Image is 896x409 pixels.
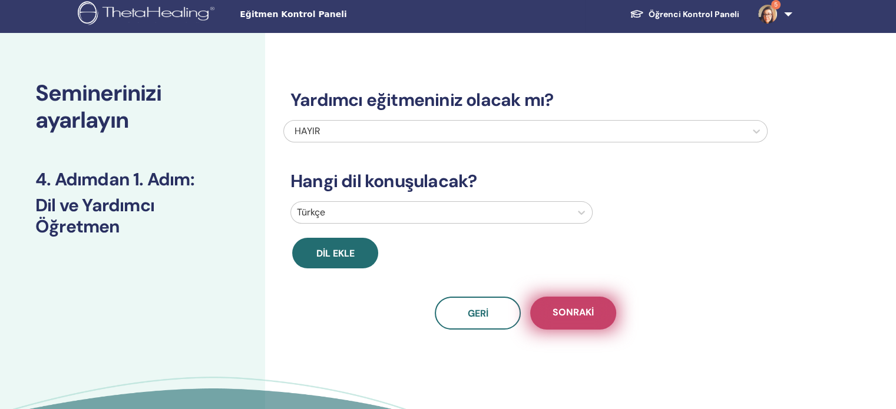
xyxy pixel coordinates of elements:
img: logo.png [78,1,219,28]
img: graduation-cap-white.svg [630,9,644,19]
font: HAYIR [295,125,320,137]
button: Sonraki [530,297,616,330]
a: Öğrenci Kontrol Paneli [620,3,749,25]
font: Eğitmen Kontrol Paneli [240,9,346,19]
font: Geri [468,307,488,320]
font: 5 [774,1,778,8]
button: Geri [435,297,521,330]
font: Öğrenci Kontrol Paneli [649,9,739,19]
font: Yardımcı eğitmeniniz olacak mı? [290,88,553,111]
img: default.jpg [758,5,777,24]
font: : [190,168,194,191]
font: Dil ekle [316,247,355,260]
button: Dil ekle [292,238,378,268]
font: 4. Adımdan 1. Adım [35,168,190,191]
font: Hangi dil konuşulacak? [290,169,477,192]
font: Seminerinizi ayarlayın [35,78,161,135]
font: Dil ve Yardımcı Öğretmen [35,194,154,238]
font: Sonraki [553,306,594,318]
